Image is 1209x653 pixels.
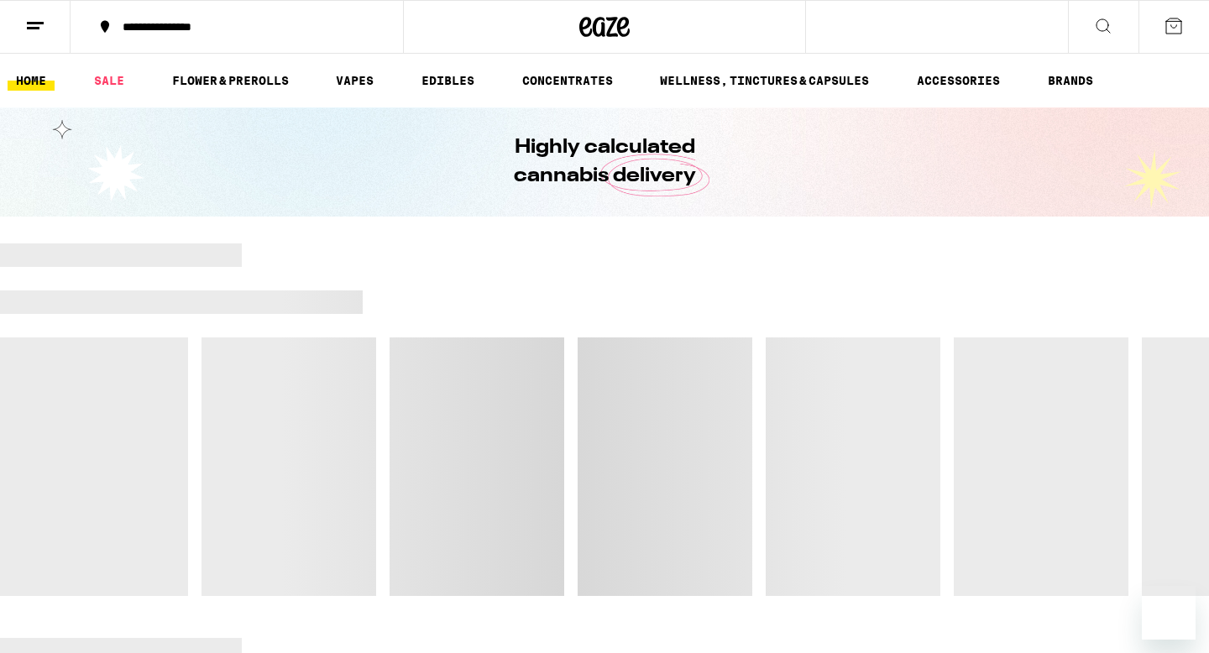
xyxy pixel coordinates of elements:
a: FLOWER & PREROLLS [164,71,297,91]
a: ACCESSORIES [908,71,1008,91]
a: CONCENTRATES [514,71,621,91]
a: VAPES [327,71,382,91]
a: SALE [86,71,133,91]
a: HOME [8,71,55,91]
a: WELLNESS, TINCTURES & CAPSULES [652,71,877,91]
a: EDIBLES [413,71,483,91]
iframe: Button to launch messaging window [1142,586,1196,640]
h1: Highly calculated cannabis delivery [466,133,743,191]
a: BRANDS [1039,71,1102,91]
